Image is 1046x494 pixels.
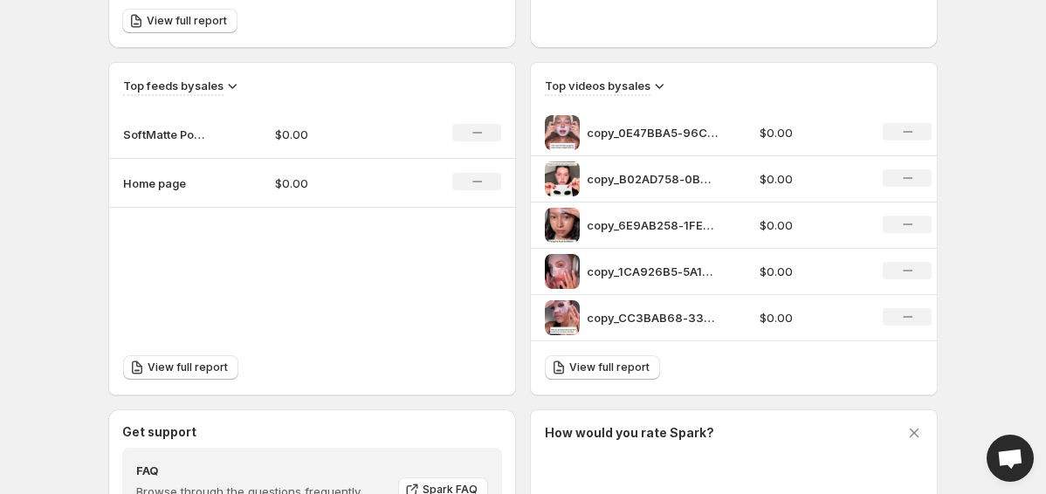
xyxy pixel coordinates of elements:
[275,126,399,143] p: $0.00
[760,170,863,188] p: $0.00
[545,77,650,94] h3: Top videos by sales
[545,424,714,442] h3: How would you rate Spark?
[545,161,580,196] img: copy_B02AD758-0B60-47F8-8782-224CDE3E5ACF
[123,175,210,192] p: Home page
[587,170,718,188] p: copy_B02AD758-0B60-47F8-8782-224CDE3E5ACF
[545,355,660,380] a: View full report
[123,126,210,143] p: SoftMatte Powder
[587,263,718,280] p: copy_1CA926B5-5A14-44E5-9DFA-C6F00E3F5921
[569,360,650,374] span: View full report
[987,435,1034,482] div: Open chat
[123,77,224,94] h3: Top feeds by sales
[275,175,399,192] p: $0.00
[545,208,580,243] img: copy_6E9AB258-1FE3-4BDD-AFFB-200834CAEF72
[147,14,227,28] span: View full report
[122,9,237,33] a: View full report
[545,115,580,150] img: copy_0E47BBA5-96CB-456C-9582-19626D6DE12C
[760,124,863,141] p: $0.00
[123,355,238,380] a: View full report
[587,124,718,141] p: copy_0E47BBA5-96CB-456C-9582-19626D6DE12C
[545,254,580,289] img: copy_1CA926B5-5A14-44E5-9DFA-C6F00E3F5921
[760,309,863,326] p: $0.00
[760,216,863,234] p: $0.00
[148,360,228,374] span: View full report
[587,309,718,326] p: copy_CC3BAB68-3324-40E9-8244-0E0C98850892
[545,300,580,335] img: copy_CC3BAB68-3324-40E9-8244-0E0C98850892
[760,263,863,280] p: $0.00
[587,216,718,234] p: copy_6E9AB258-1FE3-4BDD-AFFB-200834CAEF72
[122,423,196,441] h3: Get support
[136,462,386,479] h4: FAQ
